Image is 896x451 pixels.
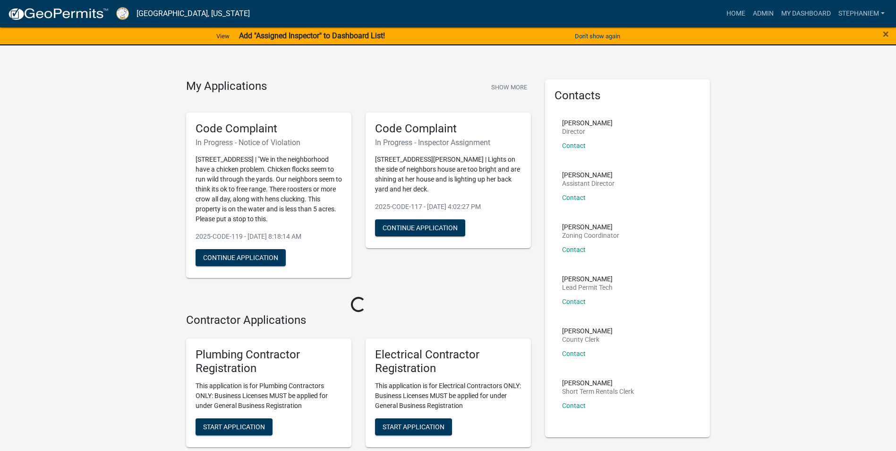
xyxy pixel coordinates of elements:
[562,120,613,126] p: [PERSON_NAME]
[749,5,777,23] a: Admin
[562,284,613,291] p: Lead Permit Tech
[562,328,613,334] p: [PERSON_NAME]
[239,31,385,40] strong: Add "Assigned Inspector" to Dashboard List!
[196,348,342,375] h5: Plumbing Contractor Registration
[196,249,286,266] button: Continue Application
[196,155,342,224] p: [STREET_ADDRESS] | "We in the neighborhood have a chicken problem. Chicken flocks seem to run wil...
[196,122,342,136] h5: Code Complaint
[562,388,634,395] p: Short Term Rentals Clerk
[203,423,265,430] span: Start Application
[562,276,613,282] p: [PERSON_NAME]
[562,246,586,253] a: Contact
[562,128,613,135] p: Director
[723,5,749,23] a: Home
[562,350,586,357] a: Contact
[116,7,129,20] img: Putnam County, Georgia
[213,28,233,44] a: View
[562,172,614,178] p: [PERSON_NAME]
[562,224,619,230] p: [PERSON_NAME]
[562,142,586,149] a: Contact
[883,27,889,41] span: ×
[487,79,531,95] button: Show More
[562,180,614,187] p: Assistant Director
[186,79,267,94] h4: My Applications
[562,232,619,239] p: Zoning Coordinator
[375,122,521,136] h5: Code Complaint
[375,202,521,212] p: 2025-CODE-117 - [DATE] 4:02:27 PM
[375,418,452,435] button: Start Application
[571,28,624,44] button: Don't show again
[835,5,888,23] a: StephanieM
[196,418,273,435] button: Start Application
[562,336,613,343] p: County Clerk
[375,219,465,236] button: Continue Application
[777,5,835,23] a: My Dashboard
[196,138,342,147] h6: In Progress - Notice of Violation
[375,138,521,147] h6: In Progress - Inspector Assignment
[555,89,701,103] h5: Contacts
[383,423,444,430] span: Start Application
[562,380,634,386] p: [PERSON_NAME]
[196,381,342,411] p: This application is for Plumbing Contractors ONLY: Business Licenses MUST be applied for under Ge...
[137,6,250,22] a: [GEOGRAPHIC_DATA], [US_STATE]
[883,28,889,40] button: Close
[186,313,531,327] h4: Contractor Applications
[375,381,521,411] p: This application is for Electrical Contractors ONLY: Business Licenses MUST be applied for under ...
[562,194,586,201] a: Contact
[196,232,342,242] p: 2025-CODE-119 - [DATE] 8:18:14 AM
[562,298,586,305] a: Contact
[375,155,521,194] p: [STREET_ADDRESS][PERSON_NAME] | Lights on the side of neighbors house are too bright and are shin...
[375,348,521,375] h5: Electrical Contractor Registration
[562,402,586,409] a: Contact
